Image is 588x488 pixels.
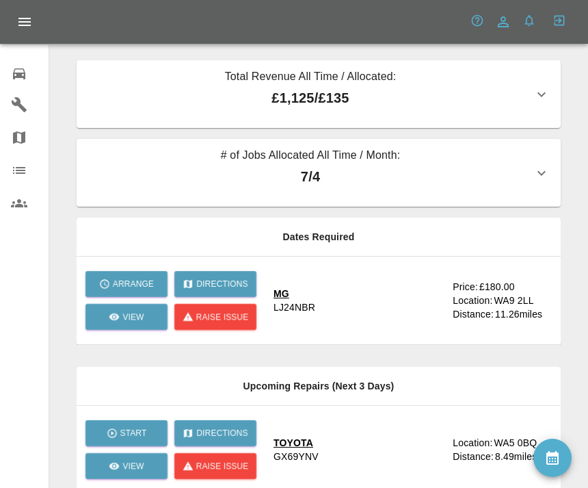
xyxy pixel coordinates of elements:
button: Raise issue [174,453,256,479]
button: availability [533,439,572,477]
a: View [85,453,168,479]
a: Location:WA5 0BQDistance:8.49miles [453,436,550,463]
button: Directions [174,420,256,446]
p: # of Jobs Allocated All Time / Month: [88,147,533,166]
p: Arrange [113,278,154,290]
button: Start [85,420,168,446]
p: Raise issue [196,460,249,472]
button: # of Jobs Allocated All Time / Month:7/4 [77,139,561,207]
div: TOYOTA [273,436,319,450]
button: Open drawer [8,5,41,38]
button: Directions [174,271,256,297]
th: Upcoming Repairs (Next 3 Days) [77,367,561,406]
p: Directions [196,278,248,290]
div: Location: [453,294,492,307]
div: Price: [453,280,478,294]
div: LJ24NBR [273,300,315,314]
div: GX69YNV [273,450,319,463]
p: Start [120,427,147,439]
div: Distance: [453,450,494,463]
button: Raise issue [174,304,256,330]
div: WA5 0BQ [494,436,537,450]
a: View [85,304,168,330]
div: MG [273,287,315,300]
div: Location: [453,436,492,450]
a: MGLJ24NBR [273,287,442,314]
div: 8.49 miles [495,450,550,463]
p: Directions [196,427,248,439]
button: Total Revenue All Time / Allocated:£1,125/£135 [77,60,561,128]
div: Distance: [453,307,494,321]
p: 7 / 4 [88,166,533,187]
a: TOYOTAGX69YNV [273,436,442,463]
div: £180.00 [479,280,515,294]
div: WA9 2LL [494,294,533,307]
p: Raise issue [196,311,249,323]
a: Price:£180.00Location:WA9 2LLDistance:11.26miles [453,280,550,321]
p: View [122,460,144,472]
p: £1,125 / £135 [88,88,533,108]
th: Dates Required [77,218,561,257]
div: 11.26 miles [495,307,550,321]
button: Arrange [85,271,168,297]
p: View [122,311,144,323]
p: Total Revenue All Time / Allocated: [88,68,533,88]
